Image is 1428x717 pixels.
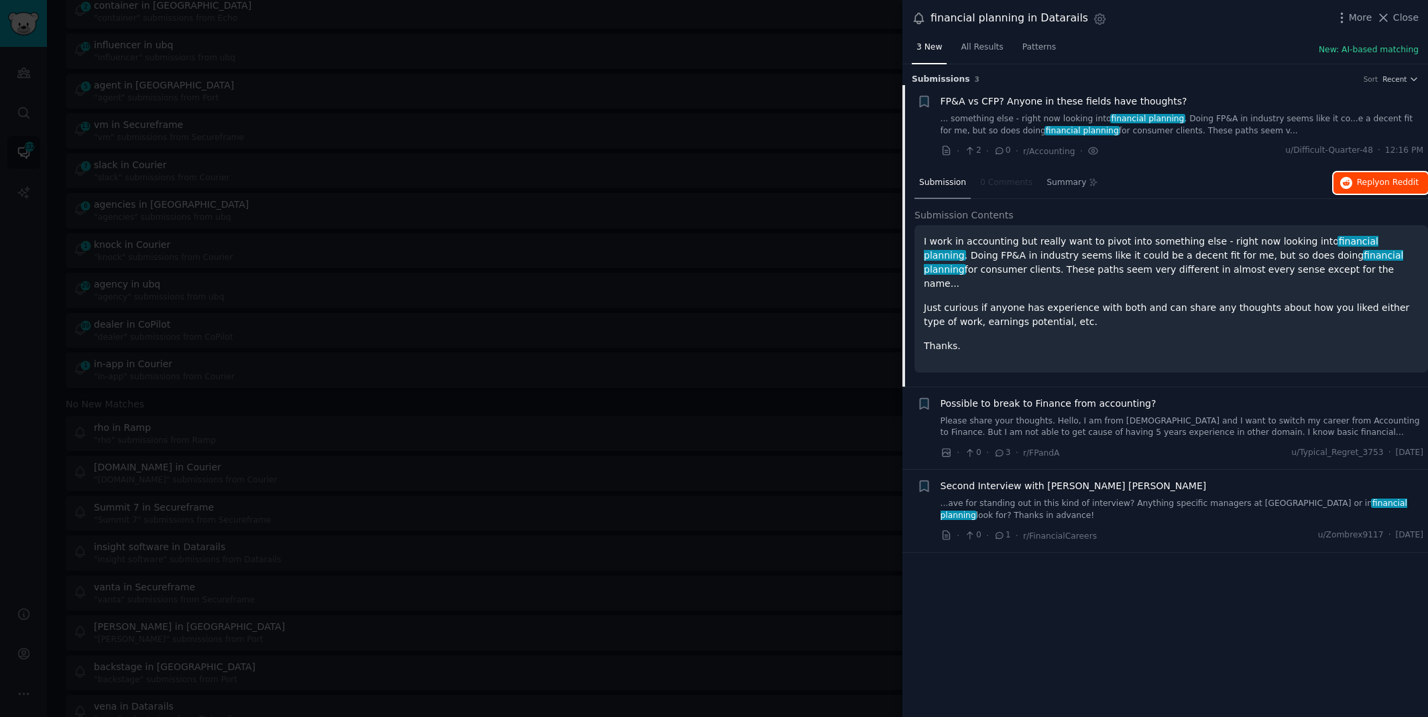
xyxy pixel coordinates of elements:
[1382,74,1419,84] button: Recent
[1023,147,1075,156] span: r/Accounting
[957,529,959,543] span: ·
[1333,172,1428,194] button: Replyon Reddit
[1023,531,1097,541] span: r/FinancialCareers
[1396,529,1423,541] span: [DATE]
[986,446,989,460] span: ·
[941,94,1187,109] a: FP&A vs CFP? Anyone in these fields have thoughts?
[1047,177,1086,189] span: Summary
[1385,145,1423,157] span: 12:16 PM
[986,529,989,543] span: ·
[1396,447,1423,459] span: [DATE]
[1378,145,1380,157] span: ·
[957,446,959,460] span: ·
[1349,11,1372,25] span: More
[1388,447,1391,459] span: ·
[994,145,1010,157] span: 0
[1018,37,1061,64] a: Patterns
[1045,126,1120,135] span: financial planning
[1335,11,1372,25] button: More
[1382,74,1407,84] span: Recent
[1023,448,1059,458] span: r/FPandA
[986,144,989,158] span: ·
[964,145,981,157] span: 2
[941,499,1407,520] span: financial planning
[916,42,942,54] span: 3 New
[964,447,981,459] span: 0
[912,37,947,64] a: 3 New
[994,529,1010,541] span: 1
[1364,74,1378,84] div: Sort
[941,415,1424,439] a: Please share your thoughts. Hello, I am from [DEMOGRAPHIC_DATA] and I want to switch my career fr...
[914,208,1014,222] span: Submission Contents
[1393,11,1419,25] span: Close
[1022,42,1056,54] span: Patterns
[941,498,1424,521] a: ...ave for standing out in this kind of interview? Anything specific managers at [GEOGRAPHIC_DATA...
[956,37,1008,64] a: All Results
[975,75,979,83] span: 3
[994,447,1010,459] span: 3
[1016,144,1018,158] span: ·
[1376,11,1419,25] button: Close
[941,397,1156,411] a: Possible to break to Finance from accounting?
[1357,177,1419,189] span: Reply
[924,235,1419,291] p: I work in accounting but really want to pivot into something else - right now looking into . Doin...
[957,144,959,158] span: ·
[964,529,981,541] span: 0
[924,339,1419,353] p: Thanks.
[924,250,1403,275] span: financial planning
[941,479,1207,493] a: Second Interview with [PERSON_NAME] [PERSON_NAME]
[961,42,1003,54] span: All Results
[1380,178,1419,187] span: on Reddit
[1388,529,1391,541] span: ·
[1110,114,1185,123] span: financial planning
[1319,44,1419,56] button: New: AI-based matching
[919,177,966,189] span: Submission
[1318,529,1384,541] span: u/Zombrex9117
[1016,446,1018,460] span: ·
[1016,529,1018,543] span: ·
[941,113,1424,137] a: ... something else - right now looking intofinancial planning. Doing FP&A in industry seems like ...
[1285,145,1373,157] span: u/Difficult-Quarter-48
[924,236,1378,261] span: financial planning
[931,10,1088,27] div: financial planning in Datarails
[1291,447,1383,459] span: u/Typical_Regret_3753
[912,74,970,86] span: Submission s
[1080,144,1083,158] span: ·
[924,301,1419,329] p: Just curious if anyone has experience with both and can share any thoughts about how you liked ei...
